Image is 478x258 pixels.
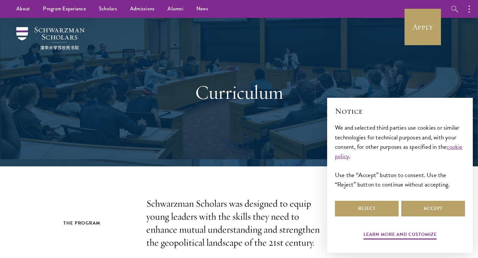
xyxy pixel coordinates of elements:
[405,9,441,45] a: Apply
[335,123,465,189] div: We and selected third parties use cookies or similar technologies for technical purposes and, wit...
[16,27,85,50] img: Schwarzman Scholars
[63,219,133,227] h2: The Program
[335,106,465,117] h2: Notice
[335,201,399,216] button: Reject
[401,201,465,216] button: Accept
[146,197,332,249] p: Schwarzman Scholars was designed to equip young leaders with the skills they need to enhance mutu...
[335,142,463,161] a: cookie policy
[127,81,351,104] h1: Curriculum
[364,230,437,240] button: Learn more and customize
